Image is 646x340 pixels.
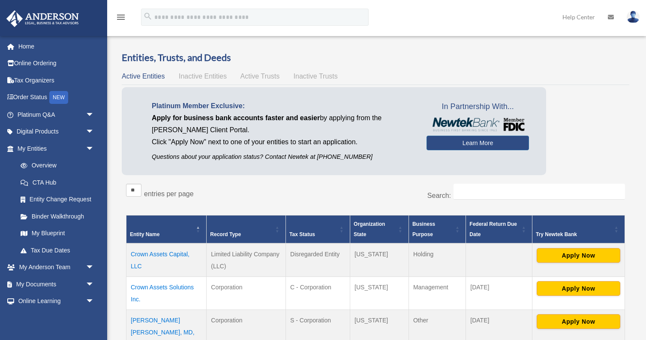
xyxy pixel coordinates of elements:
[152,100,414,112] p: Platinum Member Exclusive:
[116,15,126,22] a: menu
[286,216,350,244] th: Tax Status: Activate to sort
[152,114,320,121] span: Apply for business bank accounts faster and easier
[240,73,280,80] span: Active Trusts
[6,140,103,157] a: My Entitiesarrow_drop_down
[122,73,165,80] span: Active Entities
[152,112,414,136] p: by applying from the [PERSON_NAME] Client Portal.
[207,216,286,244] th: Record Type: Activate to sort
[469,221,517,237] span: Federal Return Due Date
[6,106,107,123] a: Platinum Q&Aarrow_drop_down
[130,231,159,237] span: Entity Name
[86,310,103,327] span: arrow_drop_down
[152,136,414,148] p: Click "Apply Now" next to one of your entities to start an application.
[536,229,612,240] div: Try Newtek Bank
[12,225,103,242] a: My Blueprint
[86,140,103,158] span: arrow_drop_down
[286,277,350,310] td: C - Corporation
[427,192,451,199] label: Search:
[4,10,81,27] img: Anderson Advisors Platinum Portal
[144,190,194,197] label: entries per page
[431,118,525,131] img: NewtekBankLogoSM.png
[537,281,620,296] button: Apply Now
[207,243,286,277] td: Limited Liability Company (LLC)
[427,136,529,150] a: Learn More
[12,208,103,225] a: Binder Walkthrough
[409,277,466,310] td: Management
[6,310,107,327] a: Billingarrow_drop_down
[350,216,409,244] th: Organization State: Activate to sort
[126,277,207,310] td: Crown Assets Solutions Inc.
[6,55,107,72] a: Online Ordering
[286,243,350,277] td: Disregarded Entity
[627,11,640,23] img: User Pic
[532,216,625,244] th: Try Newtek Bank : Activate to sort
[6,259,107,276] a: My Anderson Teamarrow_drop_down
[207,277,286,310] td: Corporation
[409,243,466,277] td: Holding
[86,123,103,141] span: arrow_drop_down
[12,157,99,174] a: Overview
[466,216,532,244] th: Federal Return Due Date: Activate to sort
[12,174,103,191] a: CTA Hub
[49,91,68,104] div: NEW
[6,123,107,140] a: Digital Productsarrow_drop_down
[6,38,107,55] a: Home
[350,243,409,277] td: [US_STATE]
[122,51,629,64] h3: Entities, Trusts, and Deeds
[12,242,103,259] a: Tax Due Dates
[6,293,107,310] a: Online Learningarrow_drop_down
[6,72,107,89] a: Tax Organizers
[294,73,338,80] span: Inactive Trusts
[537,314,620,329] button: Apply Now
[86,293,103,310] span: arrow_drop_down
[409,216,466,244] th: Business Purpose: Activate to sort
[466,277,532,310] td: [DATE]
[350,277,409,310] td: [US_STATE]
[126,243,207,277] td: Crown Assets Capital, LLC
[143,12,153,21] i: search
[152,152,414,162] p: Questions about your application status? Contact Newtek at [PHONE_NUMBER]
[210,231,241,237] span: Record Type
[289,231,315,237] span: Tax Status
[86,259,103,276] span: arrow_drop_down
[179,73,227,80] span: Inactive Entities
[86,106,103,124] span: arrow_drop_down
[412,221,435,237] span: Business Purpose
[12,191,103,208] a: Entity Change Request
[86,276,103,293] span: arrow_drop_down
[427,100,529,114] span: In Partnership With...
[116,12,126,22] i: menu
[126,216,207,244] th: Entity Name: Activate to invert sorting
[6,89,107,106] a: Order StatusNEW
[6,276,107,293] a: My Documentsarrow_drop_down
[537,248,620,263] button: Apply Now
[354,221,385,237] span: Organization State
